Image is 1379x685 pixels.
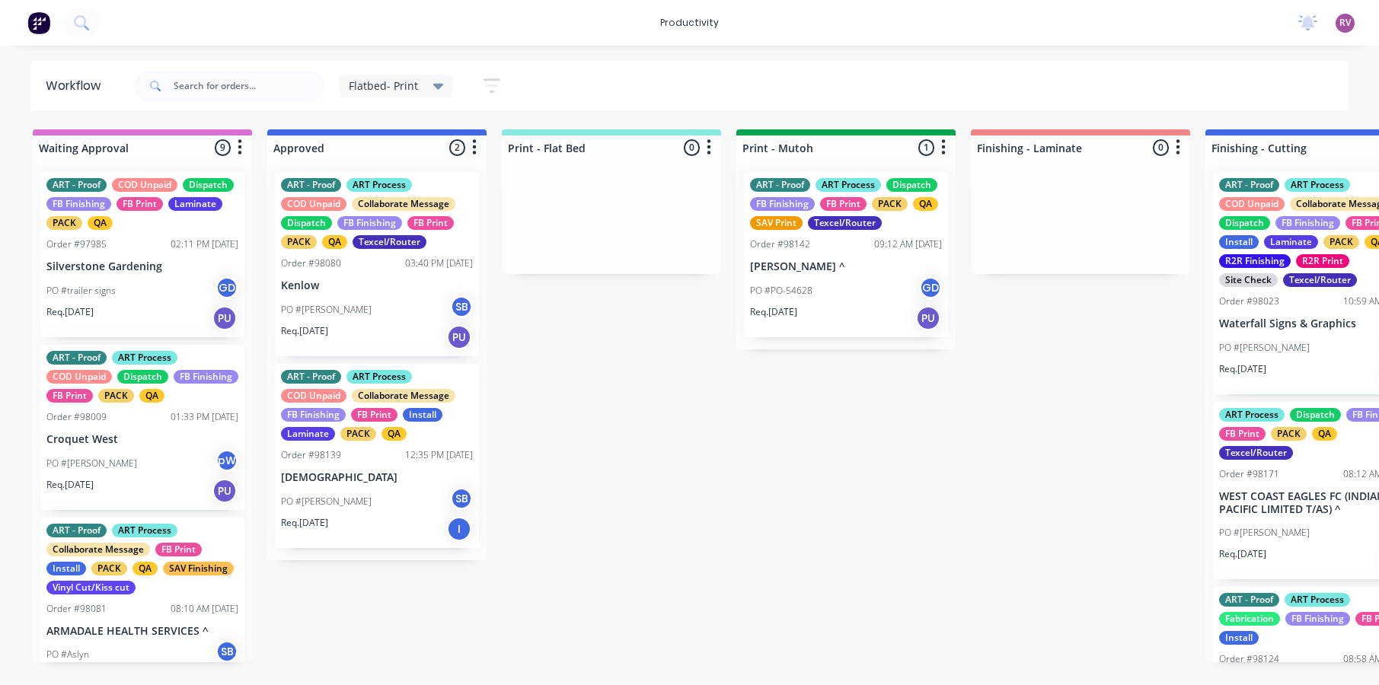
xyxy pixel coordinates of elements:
div: Order #98142 [750,237,810,251]
div: ART Process [112,351,177,365]
div: Laminate [168,197,222,211]
div: QA [381,427,407,441]
div: FB Finishing [1285,612,1350,626]
div: QA [132,562,158,575]
div: PU [916,306,940,330]
div: PU [212,306,237,330]
div: 02:11 PM [DATE] [171,237,238,251]
div: ART - Proof [1219,593,1279,607]
div: Collaborate Message [352,197,455,211]
div: COD Unpaid [112,178,177,192]
div: 01:33 PM [DATE] [171,410,238,424]
div: SB [450,487,473,510]
div: FB Finishing [174,370,238,384]
p: PO #[PERSON_NAME] [1219,526,1310,540]
div: Order #97985 [46,237,107,251]
div: ART - Proof [46,351,107,365]
div: 12:35 PM [DATE] [405,448,473,462]
div: 09:12 AM [DATE] [874,237,942,251]
div: COD Unpaid [281,197,346,211]
p: PO #Aslyn [46,648,89,661]
div: PU [212,479,237,503]
div: PACK [91,562,127,575]
div: ART Process [1285,178,1350,192]
div: QA [322,235,347,249]
div: ART Process [346,370,412,384]
div: ART Process [1219,408,1285,422]
span: Flatbed- Print [349,78,418,94]
div: SB [215,640,238,663]
p: [DEMOGRAPHIC_DATA] [281,471,473,484]
div: Texcel/Router [1283,273,1357,287]
div: ART - Proof [281,370,341,384]
div: FB Print [46,389,93,403]
p: Croquet West [46,433,238,446]
div: Order #98124 [1219,652,1279,666]
div: Install [403,408,442,422]
div: ART Process [112,524,177,537]
div: ART - Proof [281,178,341,192]
div: productivity [653,11,726,34]
div: SB [450,295,473,318]
div: ART - Proof [1219,178,1279,192]
div: ART - ProofART ProcessDispatchFB FinishingFB PrintPACKQASAV PrintTexcel/RouterOrder #9814209:12 A... [744,172,948,337]
div: Site Check [1219,273,1278,287]
div: FB Finishing [750,197,815,211]
div: Texcel/Router [808,216,882,230]
div: FB Print [407,216,454,230]
input: Search for orders... [174,71,324,101]
div: FB Finishing [281,408,346,422]
div: PACK [98,389,134,403]
img: Factory [27,11,50,34]
div: Order #98080 [281,256,341,270]
div: Dispatch [183,178,234,192]
div: PU [447,325,471,349]
div: QA [1312,427,1337,441]
div: GD [215,276,238,299]
div: COD Unpaid [46,370,112,384]
p: Req. [DATE] [1219,547,1266,561]
span: RV [1339,16,1351,30]
div: ART - Proof [46,178,107,192]
div: SAV Print [750,216,803,230]
div: ART - ProofART ProcessCOD UnpaidDispatchFB FinishingFB PrintPACKQAOrder #9800901:33 PM [DATE]Croq... [40,345,244,510]
div: GD [919,276,942,299]
div: Dispatch [1290,408,1341,422]
p: PO #[PERSON_NAME] [281,303,372,317]
div: Dispatch [281,216,332,230]
div: PACK [1271,427,1307,441]
div: FB Print [351,408,397,422]
p: Req. [DATE] [281,516,328,530]
div: COD Unpaid [281,389,346,403]
div: PACK [872,197,908,211]
div: FB Finishing [1275,216,1340,230]
p: PO #PO-54628 [750,284,812,298]
div: 08:10 AM [DATE] [171,602,238,616]
div: PACK [46,216,82,230]
div: FB Print [117,197,163,211]
div: FB Print [1219,427,1266,441]
div: Install [1219,235,1259,249]
div: Collaborate Message [352,389,455,403]
div: PACK [281,235,317,249]
div: 03:40 PM [DATE] [405,256,473,270]
div: Order #98139 [281,448,341,462]
p: PO #[PERSON_NAME] [281,495,372,508]
div: ART - ProofART ProcessCOD UnpaidCollaborate MessageDispatchFB FinishingFB PrintPACKQATexcel/Route... [275,172,479,356]
div: Dispatch [1219,216,1270,230]
div: R2R Finishing [1219,254,1291,268]
div: ART Process [816,178,881,192]
p: Kenlow [281,279,473,292]
div: FB Print [155,543,202,556]
div: ART - ProofART ProcessCOD UnpaidCollaborate MessageFB FinishingFB PrintInstallLaminatePACKQAOrder... [275,364,479,548]
div: Dispatch [117,370,168,384]
div: Vinyl Cut/Kiss cut [46,581,136,594]
p: Req. [DATE] [750,305,797,319]
div: Order #98009 [46,410,107,424]
div: SAV Finishing [163,562,234,575]
div: Laminate [281,427,335,441]
p: PO #trailer signs [46,284,116,298]
div: PACK [340,427,376,441]
div: Install [1219,631,1259,645]
p: ARMADALE HEALTH SERVICES ^ [46,625,238,638]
